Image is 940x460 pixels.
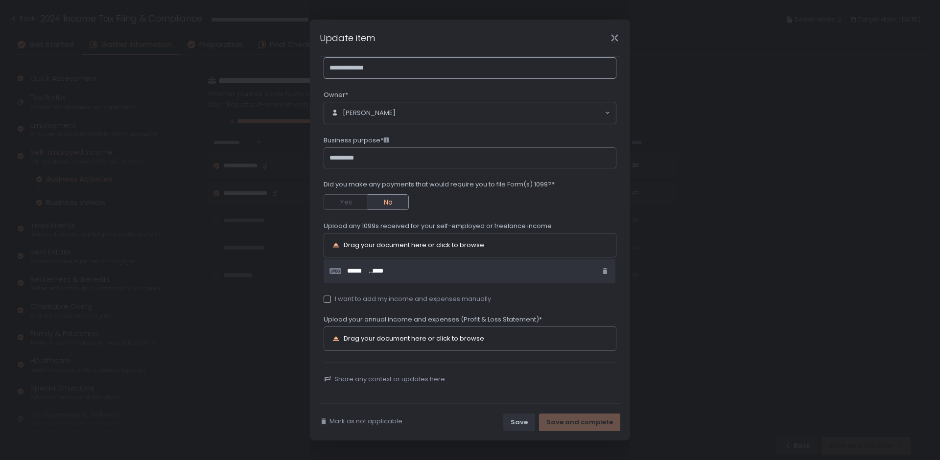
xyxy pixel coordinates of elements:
[368,194,409,210] button: No
[324,315,542,324] span: Upload your annual income and expenses (Profit & Loss Statement)*
[344,242,484,248] div: Drag your document here or click to browse
[324,194,368,210] button: Yes
[511,418,528,427] div: Save
[324,180,555,189] span: Did you make any payments that would require you to file Form(s) 1099?*
[503,414,535,431] button: Save
[324,136,389,145] span: Business purpose*
[599,32,630,44] div: Close
[334,375,445,384] span: Share any context or updates here
[396,108,604,118] input: Search for option
[344,335,484,342] div: Drag your document here or click to browse
[343,109,396,117] span: [PERSON_NAME]
[320,31,375,45] h1: Update item
[324,102,616,124] div: Search for option
[324,222,552,230] span: Upload any 1099s received for your self-employed or freelance income
[320,417,402,426] button: Mark as not applicable
[324,91,348,99] span: Owner*
[329,417,402,426] span: Mark as not applicable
